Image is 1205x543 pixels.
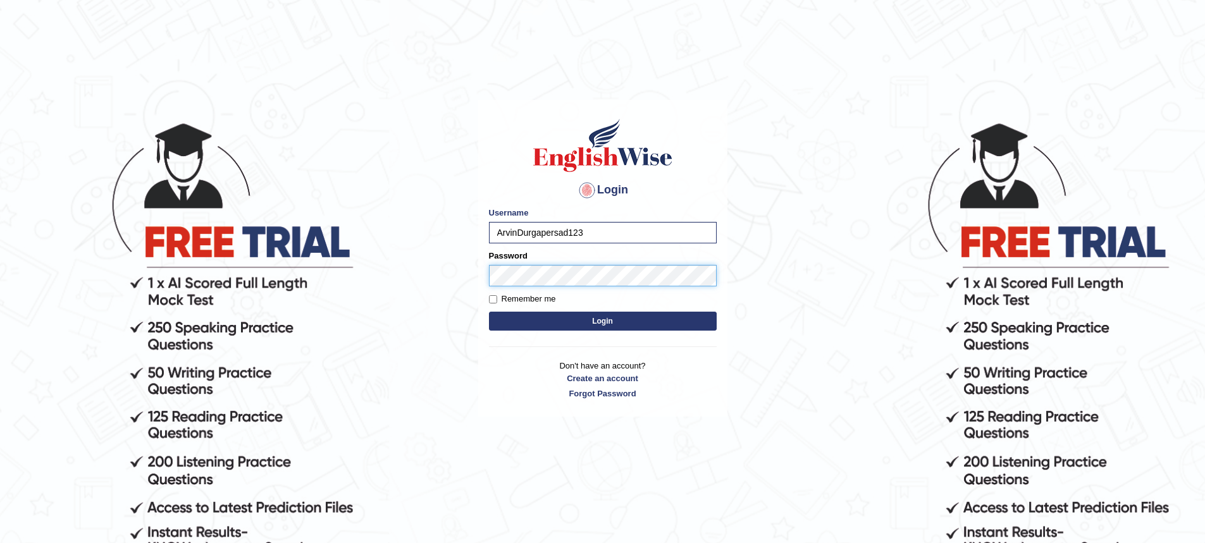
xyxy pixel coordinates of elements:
[489,295,497,303] input: Remember me
[489,180,717,200] h4: Login
[489,372,717,384] a: Create an account
[489,293,556,305] label: Remember me
[531,117,675,174] img: Logo of English Wise sign in for intelligent practice with AI
[489,207,529,219] label: Username
[489,312,717,331] button: Login
[489,360,717,399] p: Don't have an account?
[489,250,528,262] label: Password
[489,387,717,400] a: Forgot Password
